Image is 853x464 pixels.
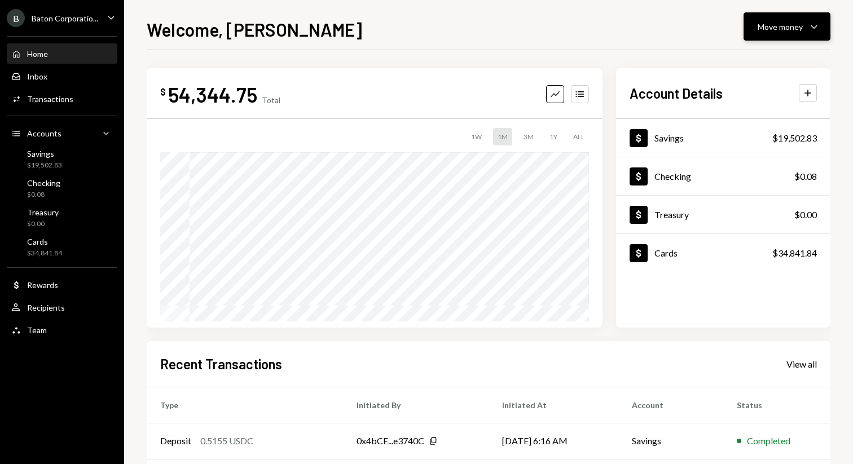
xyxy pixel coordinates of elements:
[7,89,117,109] a: Transactions
[7,145,117,173] a: Savings$19,502.83
[7,175,117,202] a: Checking$0.08
[7,9,25,27] div: B
[7,320,117,340] a: Team
[772,131,817,145] div: $19,502.83
[27,303,65,312] div: Recipients
[27,178,60,188] div: Checking
[616,119,830,157] a: Savings$19,502.83
[758,21,803,33] div: Move money
[7,123,117,143] a: Accounts
[616,196,830,233] a: Treasury$0.00
[160,434,191,448] div: Deposit
[27,207,59,217] div: Treasury
[200,434,253,448] div: 0.5155 USDC
[616,234,830,272] a: Cards$34,841.84
[744,12,830,41] button: Move money
[493,128,512,145] div: 1M
[794,208,817,222] div: $0.00
[747,434,790,448] div: Completed
[519,128,538,145] div: 3M
[794,170,817,183] div: $0.08
[27,219,59,229] div: $0.00
[27,149,62,158] div: Savings
[618,387,723,423] th: Account
[7,66,117,86] a: Inbox
[27,94,73,104] div: Transactions
[27,249,62,258] div: $34,841.84
[654,171,691,182] div: Checking
[160,355,282,373] h2: Recent Transactions
[786,359,817,370] div: View all
[654,132,684,143] div: Savings
[262,95,280,105] div: Total
[27,280,58,290] div: Rewards
[489,423,618,459] td: [DATE] 6:16 AM
[32,14,98,23] div: Baton Corporatio...
[168,82,257,107] div: 54,344.75
[772,246,817,260] div: $34,841.84
[7,233,117,260] a: Cards$34,841.84
[7,43,117,64] a: Home
[27,325,47,335] div: Team
[7,275,117,295] a: Rewards
[147,18,362,41] h1: Welcome, [PERSON_NAME]
[27,190,60,200] div: $0.08
[630,84,723,103] h2: Account Details
[7,204,117,231] a: Treasury$0.00
[618,423,723,459] td: Savings
[723,387,830,423] th: Status
[357,434,424,448] div: 0x4bCE...e3740C
[616,157,830,195] a: Checking$0.08
[786,357,817,370] a: View all
[27,237,62,246] div: Cards
[27,161,62,170] div: $19,502.83
[27,129,61,138] div: Accounts
[569,128,589,145] div: ALL
[147,387,343,423] th: Type
[654,209,689,220] div: Treasury
[545,128,562,145] div: 1Y
[27,49,48,59] div: Home
[343,387,489,423] th: Initiated By
[467,128,486,145] div: 1W
[654,248,678,258] div: Cards
[7,297,117,317] a: Recipients
[160,86,166,98] div: $
[27,72,47,81] div: Inbox
[489,387,618,423] th: Initiated At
